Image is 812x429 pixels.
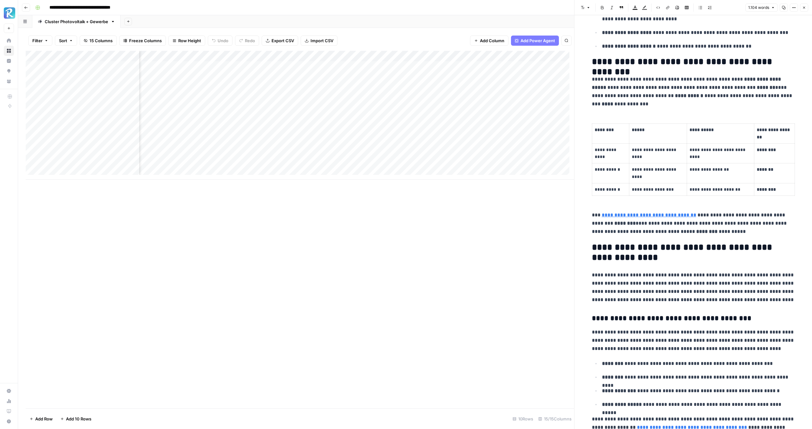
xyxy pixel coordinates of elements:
[218,37,228,44] span: Undo
[4,396,14,406] a: Usage
[4,66,14,76] a: Opportunities
[245,37,255,44] span: Redo
[28,36,52,46] button: Filter
[480,37,504,44] span: Add Column
[521,37,555,44] span: Add Power Agent
[311,37,333,44] span: Import CSV
[129,37,162,44] span: Freeze Columns
[301,36,337,46] button: Import CSV
[66,416,91,422] span: Add 10 Rows
[262,36,298,46] button: Export CSV
[208,36,232,46] button: Undo
[272,37,294,44] span: Export CSV
[4,7,15,19] img: Radyant Logo
[35,416,53,422] span: Add Row
[4,36,14,46] a: Home
[178,37,201,44] span: Row Height
[511,36,559,46] button: Add Power Agent
[89,37,113,44] span: 15 Columns
[4,46,14,56] a: Browse
[55,36,77,46] button: Sort
[4,386,14,396] a: Settings
[4,76,14,86] a: Your Data
[510,414,536,424] div: 10 Rows
[235,36,259,46] button: Redo
[4,56,14,66] a: Insights
[168,36,205,46] button: Row Height
[80,36,117,46] button: 15 Columns
[748,5,769,10] span: 1.104 words
[4,5,14,21] button: Workspace: Radyant
[45,18,108,25] div: Cluster Photovoltaik + Gewerbe
[470,36,508,46] button: Add Column
[59,37,67,44] span: Sort
[119,36,166,46] button: Freeze Columns
[56,414,95,424] button: Add 10 Rows
[26,414,56,424] button: Add Row
[536,414,574,424] div: 15/15 Columns
[745,3,778,12] button: 1.104 words
[4,416,14,426] button: Help + Support
[32,37,43,44] span: Filter
[32,15,121,28] a: Cluster Photovoltaik + Gewerbe
[4,406,14,416] a: Learning Hub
